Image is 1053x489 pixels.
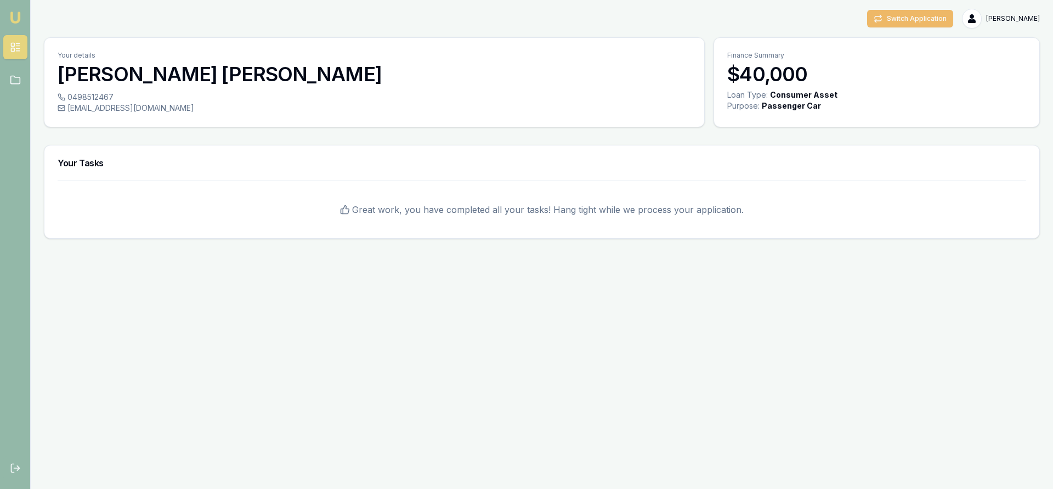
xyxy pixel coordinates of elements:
span: [EMAIL_ADDRESS][DOMAIN_NAME] [67,103,194,114]
span: [PERSON_NAME] [986,14,1040,23]
button: Switch Application [867,10,953,27]
p: Your details [58,51,691,60]
span: 0498512467 [67,92,114,103]
p: Finance Summary [727,51,1026,60]
div: Loan Type: [727,89,768,100]
h3: Your Tasks [58,159,1026,167]
span: Great work, you have completed all your tasks! Hang tight while we process your application. [352,203,744,216]
img: emu-icon-u.png [9,11,22,24]
div: Purpose: [727,100,760,111]
div: Consumer Asset [770,89,837,100]
h3: $40,000 [727,63,1026,85]
h3: [PERSON_NAME] [PERSON_NAME] [58,63,691,85]
div: Passenger Car [762,100,821,111]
